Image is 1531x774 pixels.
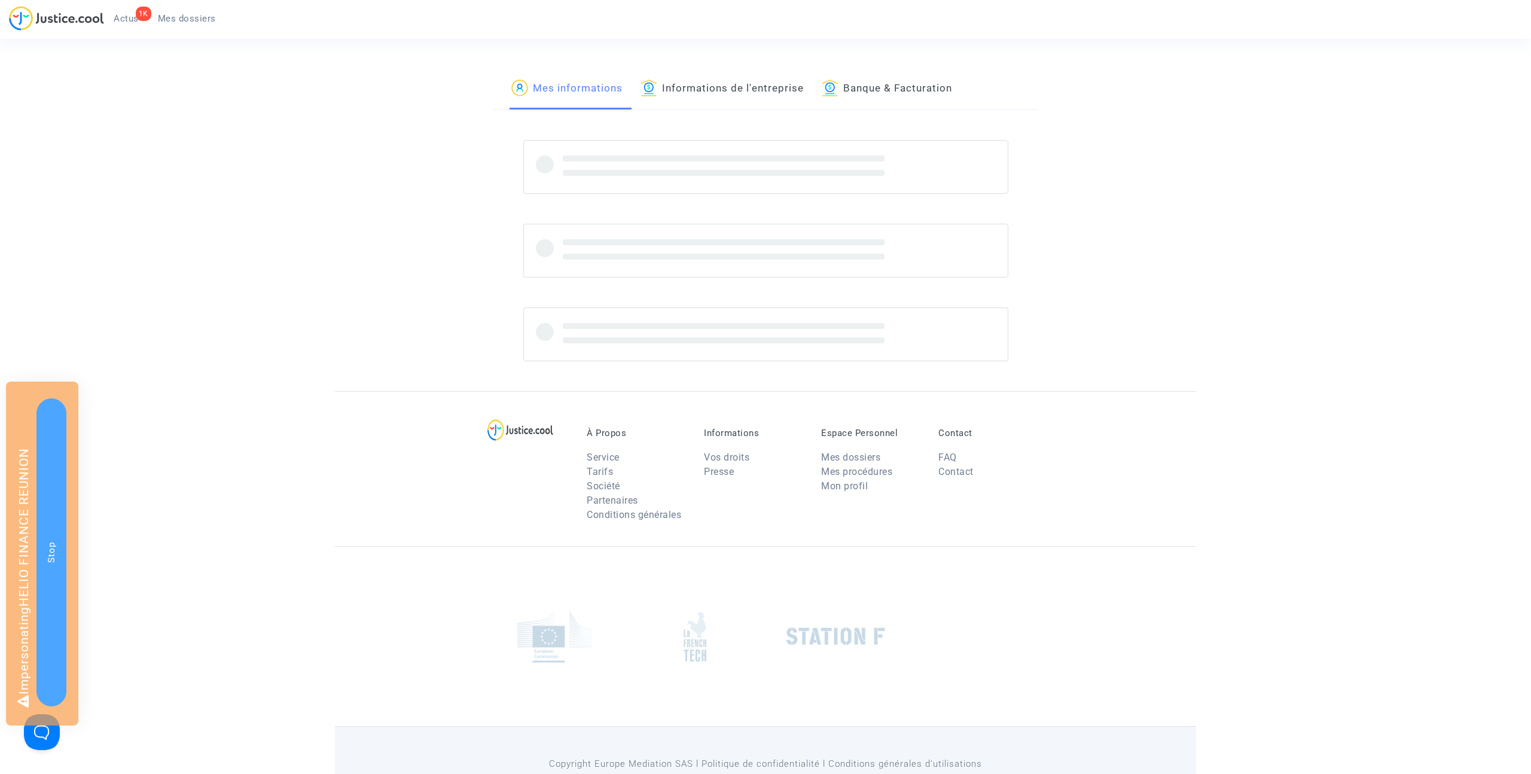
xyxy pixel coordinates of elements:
a: Mes informations [511,69,623,109]
a: Service [587,452,620,463]
a: Informations de l'entreprise [641,69,804,109]
span: Stop [46,542,57,563]
img: logo-lg.svg [487,419,554,441]
p: Informations [704,428,803,438]
img: jc-logo.svg [9,6,104,31]
a: Mes dossiers [148,10,225,28]
span: Actus [114,13,139,24]
span: Mes dossiers [158,13,216,24]
img: europe_commision.png [517,611,592,663]
a: Tarifs [587,466,613,477]
div: 1K [136,7,151,21]
a: 1KActus [104,10,148,28]
img: icon-banque.svg [822,80,838,96]
div: Impersonating [6,382,78,726]
img: icon-passager.svg [511,80,528,96]
img: icon-banque.svg [641,80,657,96]
a: Conditions générales [587,509,681,520]
p: Espace Personnel [821,428,920,438]
a: Mon profil [821,480,868,492]
a: Banque & Facturation [822,69,952,109]
a: FAQ [938,452,957,463]
a: Mes dossiers [821,452,880,463]
a: Partenaires [587,495,638,506]
img: stationf.png [786,627,885,645]
p: À Propos [587,428,686,438]
a: Presse [704,466,734,477]
a: Mes procédures [821,466,892,477]
button: Stop [36,398,66,706]
iframe: Help Scout Beacon - Open [24,714,60,750]
a: Contact [938,466,974,477]
a: Société [587,480,620,492]
a: Vos droits [704,452,749,463]
p: Copyright Europe Mediation SAS l Politique de confidentialité l Conditions générales d’utilisa... [493,757,1038,772]
p: Contact [938,428,1038,438]
img: french_tech.png [684,611,706,662]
